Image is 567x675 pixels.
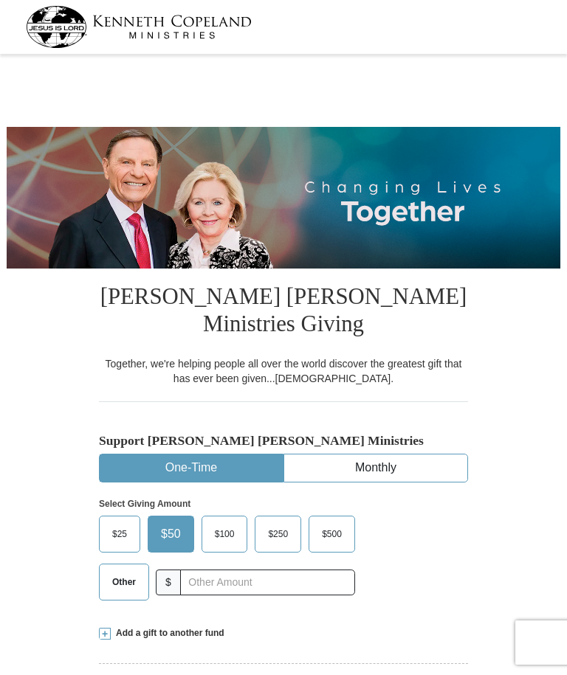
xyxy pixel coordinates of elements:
[207,523,242,545] span: $100
[99,499,190,509] strong: Select Giving Amount
[105,523,134,545] span: $25
[156,570,181,595] span: $
[315,523,349,545] span: $500
[99,356,468,386] div: Together, we're helping people all over the world discover the greatest gift that has ever been g...
[105,571,143,593] span: Other
[26,6,252,48] img: kcm-header-logo.svg
[154,523,188,545] span: $50
[284,454,467,482] button: Monthly
[100,454,283,482] button: One-Time
[99,433,468,449] h5: Support [PERSON_NAME] [PERSON_NAME] Ministries
[180,570,355,595] input: Other Amount
[261,523,295,545] span: $250
[99,269,468,356] h1: [PERSON_NAME] [PERSON_NAME] Ministries Giving
[111,627,224,640] span: Add a gift to another fund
